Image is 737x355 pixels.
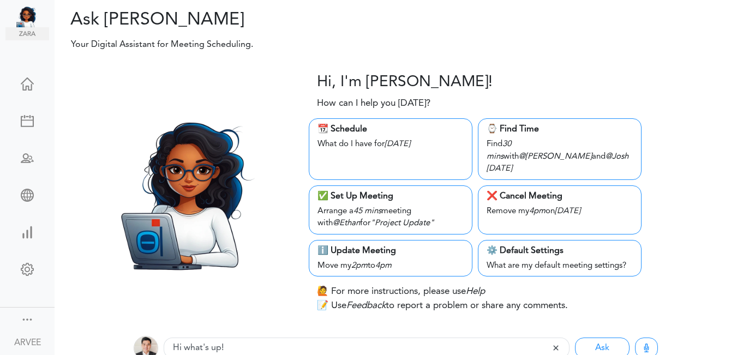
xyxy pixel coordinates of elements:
div: 📆 Schedule [317,123,464,136]
p: 🙋 For more instructions, please use [317,285,485,299]
i: 45 mins [353,207,381,215]
i: @Josh [606,153,628,161]
i: Feedback [346,301,386,310]
p: 📝 Use to report a problem or share any comments. [317,299,568,313]
div: Show menu and text [21,313,34,324]
div: Find with and [487,136,633,176]
i: @Ethan [333,219,360,227]
i: [DATE] [487,165,512,173]
div: Share Meeting Link [5,189,49,200]
img: zara.png [5,27,49,40]
div: What do I have for [317,136,464,151]
i: [DATE] [555,207,580,215]
i: 4pm [529,207,546,215]
div: Move my to [317,257,464,273]
div: ✅ Set Up Meeting [317,190,464,203]
i: 30 mins [487,140,511,161]
a: Change Settings [5,257,49,284]
i: "Project Update" [370,219,434,227]
i: 2pm [351,262,368,270]
h2: Ask [PERSON_NAME] [63,10,388,31]
div: What are my default meeting settings? [487,257,633,273]
p: How can I help you [DATE]? [317,97,430,111]
p: Your Digital Assistant for Meeting Scheduling. [63,38,541,51]
img: Unified Global - Powered by TEAMCAL AI [16,5,49,27]
i: Help [466,287,485,296]
i: 4pm [375,262,392,270]
div: View Insights [5,226,49,237]
a: Change side menu [21,313,34,328]
div: Create Meeting [5,115,49,125]
div: Home [5,77,49,88]
div: ARVEE [14,336,41,350]
i: [DATE] [385,140,410,148]
img: Zara.png [98,106,271,280]
div: Change Settings [5,263,49,274]
div: Remove my on [487,203,633,218]
i: @[PERSON_NAME] [519,153,592,161]
div: Schedule Team Meeting [5,152,49,163]
div: ℹ️ Update Meeting [317,244,464,257]
div: ⚙️ Default Settings [487,244,633,257]
div: ⌚️ Find Time [487,123,633,136]
div: Arrange a meeting with for [317,203,464,230]
h3: Hi, I'm [PERSON_NAME]! [317,74,493,92]
div: ❌ Cancel Meeting [487,190,633,203]
a: ARVEE [1,329,53,354]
